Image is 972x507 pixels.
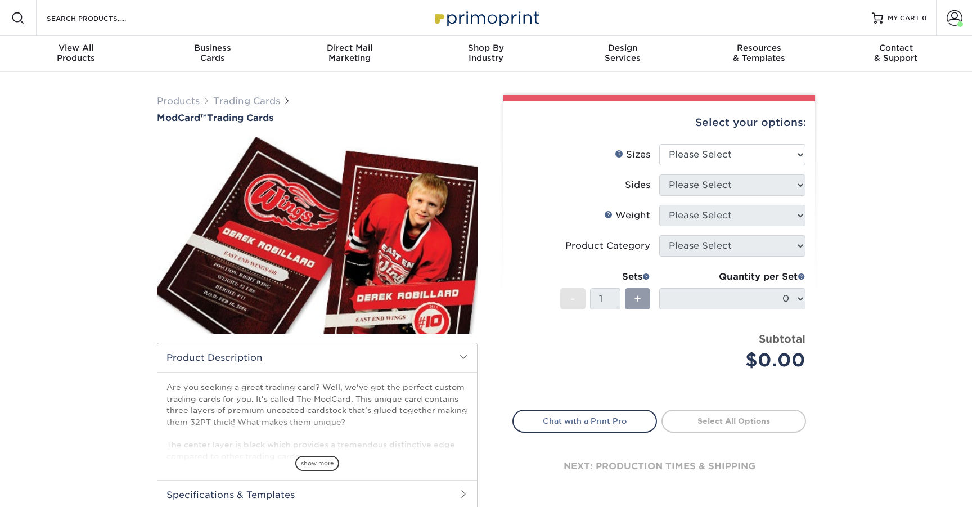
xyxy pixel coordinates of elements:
[570,290,575,307] span: -
[691,43,827,53] span: Resources
[46,11,155,25] input: SEARCH PRODUCTS.....
[625,178,650,192] div: Sides
[418,43,555,53] span: Shop By
[281,36,418,72] a: Direct MailMarketing
[8,43,145,63] div: Products
[560,270,650,284] div: Sets
[615,148,650,161] div: Sizes
[512,433,806,500] div: next: production times & shipping
[691,43,827,63] div: & Templates
[827,43,964,53] span: Contact
[418,36,555,72] a: Shop ByIndustry
[554,36,691,72] a: DesignServices
[295,456,339,471] span: show more
[554,43,691,63] div: Services
[157,113,478,123] h1: Trading Cards
[659,270,805,284] div: Quantity per Set
[565,239,650,253] div: Product Category
[634,290,641,307] span: +
[668,347,805,374] div: $0.00
[157,113,478,123] a: ModCard™Trading Cards
[922,14,927,22] span: 0
[418,43,555,63] div: Industry
[166,382,468,462] p: Are you seeking a great trading card? Well, we've got the perfect custom trading cards for you. I...
[827,43,964,63] div: & Support
[512,410,657,432] a: Chat with a Print Pro
[759,333,805,345] strong: Subtotal
[157,124,478,346] img: ModCard™ 01
[157,113,207,123] span: ModCard™
[888,14,920,23] span: MY CART
[145,43,281,53] span: Business
[661,410,806,432] a: Select All Options
[281,43,418,63] div: Marketing
[145,36,281,72] a: BusinessCards
[827,36,964,72] a: Contact& Support
[281,43,418,53] span: Direct Mail
[604,209,650,222] div: Weight
[145,43,281,63] div: Cards
[157,343,477,372] h2: Product Description
[512,101,806,144] div: Select your options:
[157,96,200,106] a: Products
[213,96,280,106] a: Trading Cards
[430,6,542,30] img: Primoprint
[691,36,827,72] a: Resources& Templates
[8,43,145,53] span: View All
[554,43,691,53] span: Design
[8,36,145,72] a: View AllProducts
